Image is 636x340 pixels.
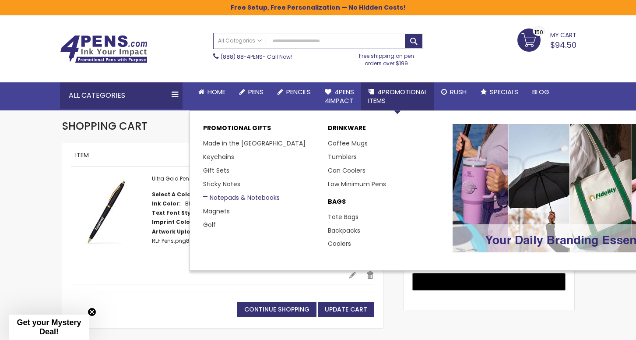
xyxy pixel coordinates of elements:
a: Tote Bags [328,212,358,221]
a: 4PROMOTIONALITEMS [361,82,434,111]
a: 4Pens4impact [318,82,361,111]
div: Free shipping on pen orders over $199 [350,49,423,67]
a: All Categories [214,33,266,48]
div: All Categories [60,82,183,109]
p: Promotional Gifts [203,124,319,137]
img: Ultra Gold-Black [71,175,143,248]
span: - Call Now! [221,53,292,60]
a: Pens [232,82,271,102]
a: RLF Pens.png [152,237,186,244]
span: 4Pens 4impact [325,87,354,105]
a: Keychains [203,152,234,161]
span: 4PROMOTIONAL ITEMS [368,87,427,105]
a: Tumblers [328,152,357,161]
span: Update Cart [325,305,367,314]
span: Get your Mystery Deal! [17,318,81,336]
button: Close teaser [88,308,96,316]
a: Ultra Gold Pen [152,175,189,182]
a: Blog [525,82,556,102]
dt: Text Font Style [152,209,198,216]
a: Continue Shopping [237,302,316,317]
a: Ultra Gold-Black [71,175,152,262]
dd: Black [185,200,200,207]
a: Sticky Notes [203,180,240,188]
button: Buy with GPay [412,273,566,290]
a: Golf [203,220,216,229]
span: Item [75,151,89,159]
img: 4Pens Custom Pens and Promotional Products [60,35,148,63]
dt: Ink Color [152,200,181,207]
span: All Categories [218,37,262,44]
div: Get your Mystery Deal!Close teaser [9,315,89,340]
span: Shopping Cart [62,119,148,133]
a: Pencils [271,82,318,102]
a: $94.50 150 [517,28,576,50]
button: Update Cart [318,302,374,317]
span: Blog [532,87,549,96]
a: Can Coolers [328,166,365,175]
a: BAGS [328,198,444,210]
a: Gift Sets [203,166,229,175]
a: Specials [474,82,525,102]
a: DRINKWARE [328,124,444,137]
dd: 8152 x 1836 px. [152,237,224,244]
iframe: Google Customer Reviews [564,316,636,340]
a: Home [191,82,232,102]
a: Rush [434,82,474,102]
span: Continue Shopping [244,305,309,314]
a: Notepads & Notebooks [203,193,280,202]
a: Magnets [203,207,230,216]
dt: Select A Color [152,191,195,198]
span: Pens [248,87,264,96]
span: $94.50 [550,39,576,50]
a: Low Minimum Pens [328,180,386,188]
a: (888) 88-4PENS [221,53,263,60]
span: Pencils [286,87,311,96]
span: Specials [490,87,518,96]
span: Home [207,87,225,96]
a: Coffee Mugs [328,139,368,148]
span: 150 [534,28,543,36]
dt: Imprint Color [152,219,194,226]
dt: Artwork Upload [152,228,200,235]
a: Coolers [328,239,351,248]
a: Backpacks [328,226,360,235]
a: Made in the [GEOGRAPHIC_DATA] [203,139,306,148]
span: Rush [450,87,467,96]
